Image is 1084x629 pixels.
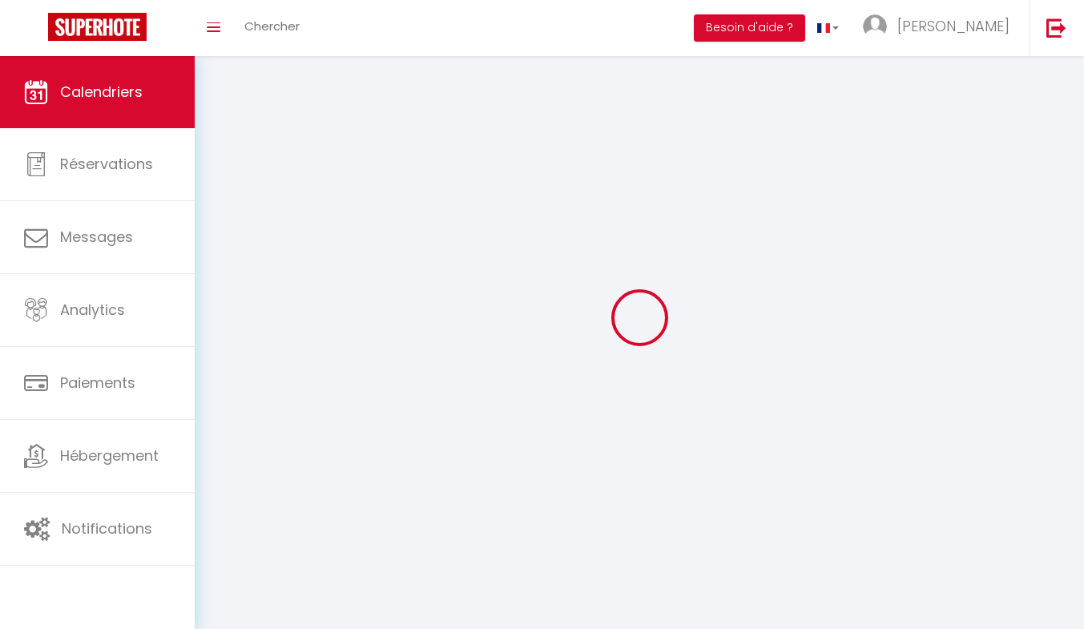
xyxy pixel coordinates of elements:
img: logout [1046,18,1066,38]
span: Analytics [60,300,125,320]
button: Besoin d'aide ? [694,14,805,42]
span: Calendriers [60,82,143,102]
img: Super Booking [48,13,147,41]
span: Réservations [60,154,153,174]
span: Chercher [244,18,300,34]
span: Messages [60,227,133,247]
span: Notifications [62,518,152,538]
span: Hébergement [60,446,159,466]
span: Paiements [60,373,135,393]
img: ... [863,14,887,38]
span: [PERSON_NAME] [897,16,1009,36]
